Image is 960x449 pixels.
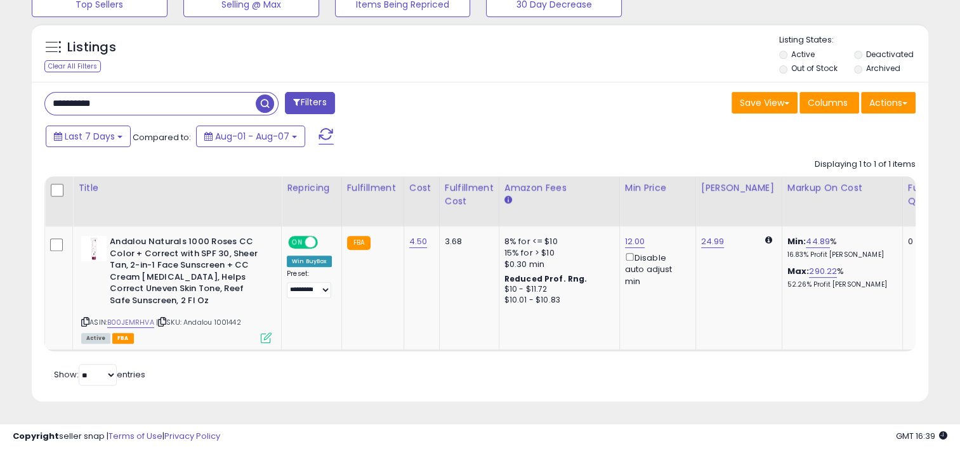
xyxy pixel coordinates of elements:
label: Active [791,49,815,60]
span: Aug-01 - Aug-07 [215,130,289,143]
span: Show: entries [54,368,145,381]
div: Clear All Filters [44,60,101,72]
a: 290.22 [809,265,837,278]
div: 8% for <= $10 [504,236,610,247]
div: % [787,266,893,289]
div: Markup on Cost [787,181,897,195]
p: 52.26% Profit [PERSON_NAME] [787,280,893,289]
p: Listing States: [779,34,928,46]
b: Andalou Naturals 1000 Roses CC Color + Correct with SPF 30, Sheer Tan, 2-in-1 Face Sunscreen + CC... [110,236,264,309]
div: Fulfillment Cost [445,181,494,208]
div: Min Price [625,181,690,195]
button: Last 7 Days [46,126,131,147]
div: Fulfillable Quantity [908,181,952,208]
label: Deactivated [866,49,914,60]
a: 24.99 [701,235,725,248]
a: 4.50 [409,235,428,248]
p: 16.83% Profit [PERSON_NAME] [787,251,893,259]
div: Title [78,181,276,195]
span: | SKU: Andalou 1001442 [156,317,241,327]
span: ON [289,237,305,248]
div: Disable auto adjust min [625,251,686,287]
div: Displaying 1 to 1 of 1 items [815,159,916,171]
div: 3.68 [445,236,489,247]
div: $10 - $11.72 [504,284,610,295]
span: All listings currently available for purchase on Amazon [81,333,110,344]
div: Win BuyBox [287,256,332,267]
a: 12.00 [625,235,645,248]
a: 44.89 [806,235,830,248]
h5: Listings [67,39,116,56]
label: Out of Stock [791,63,838,74]
b: Max: [787,265,810,277]
a: Terms of Use [108,430,162,442]
span: Columns [808,96,848,109]
span: Compared to: [133,131,191,143]
button: Filters [285,92,334,114]
th: The percentage added to the cost of goods (COGS) that forms the calculator for Min & Max prices. [782,176,902,226]
button: Columns [799,92,859,114]
div: % [787,236,893,259]
div: $10.01 - $10.83 [504,295,610,306]
img: 21ghHRKJ9wL._SL40_.jpg [81,236,107,261]
div: Amazon Fees [504,181,614,195]
button: Actions [861,92,916,114]
a: Privacy Policy [164,430,220,442]
div: Cost [409,181,434,195]
div: seller snap | | [13,431,220,443]
div: Repricing [287,181,336,195]
span: 2025-08-15 16:39 GMT [896,430,947,442]
span: Last 7 Days [65,130,115,143]
div: 15% for > $10 [504,247,610,259]
strong: Copyright [13,430,59,442]
a: B00JEMRHVA [107,317,154,328]
label: Archived [866,63,900,74]
small: FBA [347,236,371,250]
b: Reduced Prof. Rng. [504,273,588,284]
div: $0.30 min [504,259,610,270]
div: ASIN: [81,236,272,342]
div: [PERSON_NAME] [701,181,777,195]
button: Aug-01 - Aug-07 [196,126,305,147]
span: FBA [112,333,134,344]
div: 0 [908,236,947,247]
small: Amazon Fees. [504,195,512,206]
div: Fulfillment [347,181,398,195]
div: Preset: [287,270,332,298]
span: OFF [316,237,336,248]
button: Save View [732,92,798,114]
b: Min: [787,235,806,247]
